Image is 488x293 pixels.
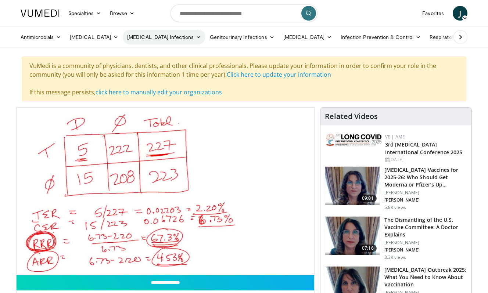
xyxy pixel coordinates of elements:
img: VuMedi Logo [21,10,60,17]
a: [MEDICAL_DATA] [65,30,123,44]
img: a2792a71-925c-4fc2-b8ef-8d1b21aec2f7.png.150x105_q85_autocrop_double_scale_upscale_version-0.2.jpg [326,134,381,146]
p: [PERSON_NAME] [384,197,467,203]
a: 09:01 [MEDICAL_DATA] Vaccines for 2025-26: Who Should Get Moderna or Pfizer’s Up… [PERSON_NAME] [... [325,166,467,210]
div: VuMedi is a community of physicians, dentists, and other clinical professionals. Please update yo... [22,57,466,101]
h3: The Dismantling of the U.S. Vaccine Committee: A Doctor Explains [384,216,467,238]
a: Specialties [64,6,105,21]
a: Infection Prevention & Control [336,30,425,44]
p: [PERSON_NAME] [384,190,467,196]
a: Antimicrobials [16,30,65,44]
span: 07:16 [359,245,377,252]
a: VE | AME [385,134,405,140]
a: [MEDICAL_DATA] [279,30,336,44]
a: [MEDICAL_DATA] Infections [123,30,205,44]
a: Browse [105,6,139,21]
p: [PERSON_NAME] [384,240,467,246]
a: J [453,6,467,21]
input: Search topics, interventions [171,4,317,22]
a: 07:16 The Dismantling of the U.S. Vaccine Committee: A Doctor Explains [PERSON_NAME] [PERSON_NAME... [325,216,467,260]
h3: [MEDICAL_DATA] Outbreak 2025: What You Need to Know About Vaccination [384,266,467,288]
video-js: Video Player [17,108,314,275]
span: 09:01 [359,195,377,202]
p: 3.3K views [384,254,406,260]
img: 2f1694d0-efcf-4286-8bef-bfc8115e1861.png.150x105_q85_crop-smart_upscale.png [325,217,380,255]
a: Click here to update your information [227,70,331,79]
a: 3rd [MEDICAL_DATA] International Conference 2025 [385,141,463,156]
p: [PERSON_NAME] [384,247,467,253]
div: [DATE] [385,156,466,163]
p: 5.8K views [384,205,406,210]
a: Favorites [418,6,448,21]
a: click here to manually edit your organizations [96,88,222,96]
img: 4e370bb1-17f0-4657-a42f-9b995da70d2f.png.150x105_q85_crop-smart_upscale.png [325,167,380,205]
h3: [MEDICAL_DATA] Vaccines for 2025-26: Who Should Get Moderna or Pfizer’s Up… [384,166,467,188]
a: Genitourinary Infections [205,30,279,44]
h4: Related Videos [325,112,378,121]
